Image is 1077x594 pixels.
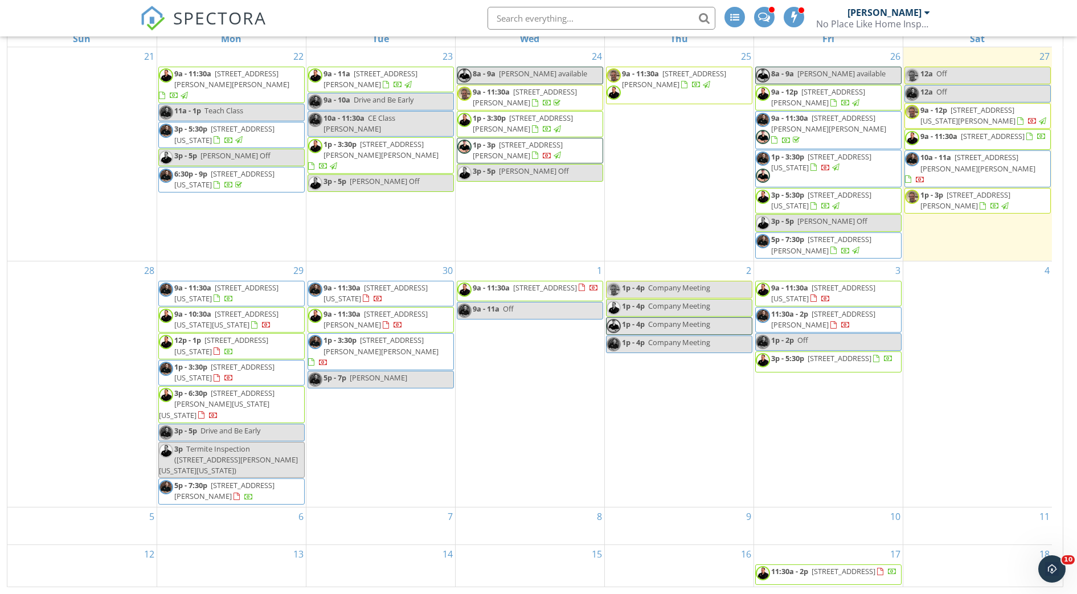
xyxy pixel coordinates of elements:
img: headshot_event03880.jpg [159,309,173,323]
span: 1p - 4p [622,282,645,293]
span: SPECTORA [173,6,267,30]
a: 1p - 3:30p [STREET_ADDRESS][US_STATE] [771,151,871,173]
span: [STREET_ADDRESS][PERSON_NAME] [771,309,875,330]
td: Go to October 9, 2025 [604,507,754,544]
a: Go to October 7, 2025 [445,507,455,526]
a: 5p - 7:30p [STREET_ADDRESS][PERSON_NAME] [771,234,871,255]
span: 5p - 7:30p [174,480,207,490]
img: img_3669_copy.jpg [607,337,621,351]
a: Go to October 2, 2025 [744,261,754,280]
img: headshot_event03880.jpg [159,150,173,165]
span: 9a - 11:30a [473,87,510,97]
img: img_3531.jpg [905,190,919,204]
span: 9a - 11:30a [473,282,510,293]
a: 11:30a - 2p [STREET_ADDRESS][PERSON_NAME] [755,307,902,333]
span: [STREET_ADDRESS] [812,566,875,576]
a: 1p - 3p [STREET_ADDRESS][PERSON_NAME] [473,140,563,161]
td: Go to October 13, 2025 [157,545,306,587]
img: headshot_event03880.jpg [159,68,173,83]
span: 3p - 5:30p [771,353,804,363]
span: 10a - 11a [920,152,951,162]
a: 9a - 12p [STREET_ADDRESS][US_STATE][PERSON_NAME] [920,105,1048,126]
td: Go to October 7, 2025 [306,507,455,544]
img: img_3669_copy.jpg [159,169,173,183]
a: 6:30p - 9p [STREET_ADDRESS][US_STATE] [158,167,305,192]
img: img_3669_copy.jpg [756,234,770,248]
span: [STREET_ADDRESS][US_STATE] [174,335,268,356]
a: 9a - 10:30a [STREET_ADDRESS][US_STATE][US_STATE] [174,309,279,330]
img: img_0333.jpg [457,68,472,83]
a: 1p - 3:30p [STREET_ADDRESS][PERSON_NAME][PERSON_NAME] [308,139,439,171]
a: Go to October 9, 2025 [744,507,754,526]
span: Company Meeting [648,301,710,311]
span: [STREET_ADDRESS][PERSON_NAME] [174,480,275,501]
iframe: Intercom live chat [1038,555,1066,583]
span: [STREET_ADDRESS][PERSON_NAME][PERSON_NAME] [920,152,1035,173]
img: img_3669_copy.jpg [159,480,173,494]
img: headshot_event03880.jpg [607,301,621,315]
span: 9a - 11:30a [174,282,211,293]
span: 9a - 11:30a [622,68,659,79]
span: 9a - 11:30a [771,113,808,123]
span: 3p - 5p [174,425,197,436]
a: Thursday [668,31,690,47]
img: img_3531.jpg [457,87,472,101]
span: Company Meeting [648,319,710,329]
a: 11:30a - 2p [STREET_ADDRESS] [755,564,902,585]
span: [STREET_ADDRESS][PERSON_NAME][PERSON_NAME] [323,335,439,356]
span: [STREET_ADDRESS][PERSON_NAME] [323,309,428,330]
span: 12a [920,87,933,97]
span: 9a - 11:30a [174,68,211,79]
td: Go to October 16, 2025 [604,545,754,587]
td: Go to September 23, 2025 [306,47,455,261]
img: img_0333.jpg [756,68,770,83]
a: Go to October 8, 2025 [595,507,604,526]
span: Company Meeting [648,282,710,293]
span: 1p - 4p [622,301,645,311]
td: Go to September 24, 2025 [455,47,604,261]
img: headshot_event03880.jpg [159,335,173,349]
span: 3p - 5:30p [771,190,804,200]
span: [STREET_ADDRESS] [961,131,1025,141]
a: 9a - 10:30a [STREET_ADDRESS][US_STATE][US_STATE] [158,307,305,333]
td: Go to October 3, 2025 [754,261,903,507]
a: Go to October 16, 2025 [739,545,754,563]
img: img_3669_copy.jpg [756,113,770,127]
a: 9a - 11:30a [STREET_ADDRESS][PERSON_NAME] [622,68,726,89]
img: headshot_event03880.jpg [159,388,173,402]
span: Off [503,304,514,314]
span: 3p - 6:30p [174,388,207,398]
a: 3p - 5:30p [STREET_ADDRESS][US_STATE] [158,122,305,148]
span: 9a - 11:30a [920,131,957,141]
a: Go to September 26, 2025 [888,47,903,65]
span: 9a - 11a [473,304,499,314]
td: Go to October 5, 2025 [7,507,157,544]
span: [STREET_ADDRESS] [808,353,871,363]
img: headshot_event03880.jpg [756,87,770,101]
img: img_0333.jpg [756,169,770,183]
a: 9a - 11:30a [STREET_ADDRESS][PERSON_NAME] [606,67,752,104]
a: Go to October 4, 2025 [1042,261,1052,280]
a: Wednesday [518,31,542,47]
a: 1p - 3p [STREET_ADDRESS][PERSON_NAME] [457,138,603,163]
span: [PERSON_NAME] Off [797,216,867,226]
img: img_3669_copy.jpg [756,151,770,166]
span: Termite Inspection ([STREET_ADDRESS][PERSON_NAME][US_STATE][US_STATE]) [159,444,298,476]
a: 6:30p - 9p [STREET_ADDRESS][US_STATE] [174,169,275,190]
a: 9a - 11:30a [STREET_ADDRESS][PERSON_NAME] [473,87,577,108]
span: 3p - 5:30p [174,124,207,134]
span: 9a - 11:30a [771,282,808,293]
span: 8a - 9a [473,68,495,79]
img: img_3669_copy.jpg [159,362,173,376]
a: Go to October 10, 2025 [888,507,903,526]
img: headshot_event03880.jpg [756,216,770,230]
span: [STREET_ADDRESS][US_STATE][US_STATE] [174,309,279,330]
a: 12p - 1p [STREET_ADDRESS][US_STATE] [158,333,305,359]
a: Go to September 27, 2025 [1037,47,1052,65]
td: Go to October 4, 2025 [903,261,1052,507]
td: Go to October 18, 2025 [903,545,1052,587]
span: [PERSON_NAME] Off [499,166,569,176]
img: img_3669_copy.jpg [308,113,322,127]
td: Go to October 12, 2025 [7,545,157,587]
a: 3p - 5:30p [STREET_ADDRESS] [771,353,893,363]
